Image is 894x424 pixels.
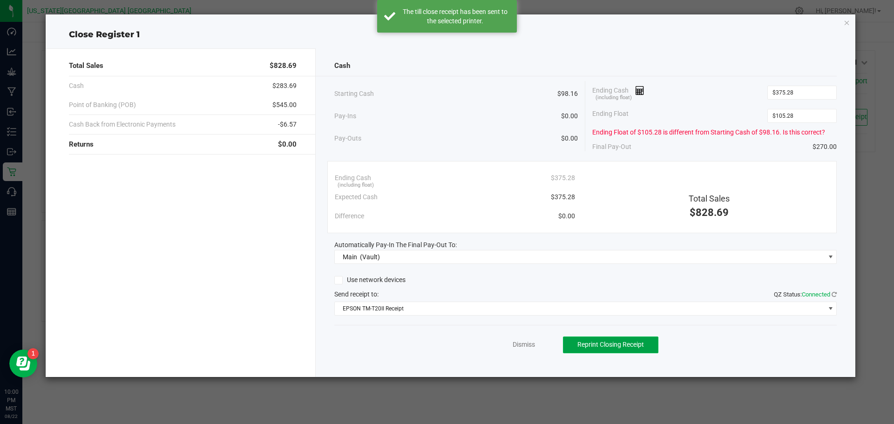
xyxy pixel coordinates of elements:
[334,241,457,249] span: Automatically Pay-In The Final Pay-Out To:
[551,192,575,202] span: $375.28
[592,86,644,100] span: Ending Cash
[551,173,575,183] span: $375.28
[9,350,37,377] iframe: Resource center
[343,253,357,261] span: Main
[334,275,406,285] label: Use network devices
[558,211,575,221] span: $0.00
[335,302,825,315] span: EPSON TM-T20II Receipt
[334,290,379,298] span: Send receipt to:
[334,111,356,121] span: Pay-Ins
[592,142,631,152] span: Final Pay-Out
[563,337,658,353] button: Reprint Closing Receipt
[596,94,632,102] span: (including float)
[513,340,535,350] a: Dismiss
[46,28,856,41] div: Close Register 1
[69,100,136,110] span: Point of Banking (POB)
[334,61,350,71] span: Cash
[69,120,176,129] span: Cash Back from Electronic Payments
[272,81,297,91] span: $283.69
[278,139,297,150] span: $0.00
[557,89,578,99] span: $98.16
[272,100,297,110] span: $545.00
[360,253,380,261] span: (Vault)
[813,142,837,152] span: $270.00
[802,291,830,298] span: Connected
[577,341,644,348] span: Reprint Closing Receipt
[334,134,361,143] span: Pay-Outs
[334,89,374,99] span: Starting Cash
[27,348,39,359] iframe: Resource center unread badge
[69,61,103,71] span: Total Sales
[592,128,837,137] div: Ending Float of $105.28 is different from Starting Cash of $98.16. Is this correct?
[335,173,371,183] span: Ending Cash
[561,111,578,121] span: $0.00
[69,81,84,91] span: Cash
[69,135,297,155] div: Returns
[561,134,578,143] span: $0.00
[689,194,730,203] span: Total Sales
[774,291,837,298] span: QZ Status:
[335,192,378,202] span: Expected Cash
[335,211,364,221] span: Difference
[270,61,297,71] span: $828.69
[400,7,510,26] div: The till close receipt has been sent to the selected printer.
[690,207,729,218] span: $828.69
[592,109,629,123] span: Ending Float
[338,182,374,189] span: (including float)
[278,120,297,129] span: -$6.57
